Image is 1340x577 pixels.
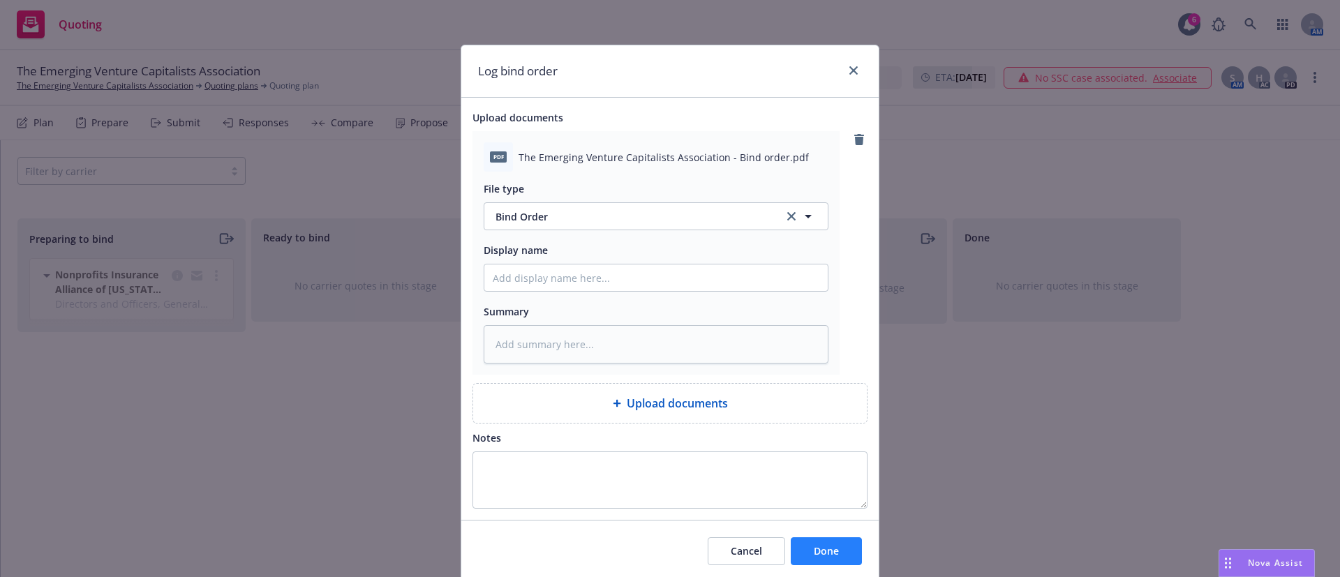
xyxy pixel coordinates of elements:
[472,111,563,124] span: Upload documents
[484,243,548,257] span: Display name
[496,209,769,224] span: Bind Order
[472,383,868,424] div: Upload documents
[731,544,762,557] span: Cancel
[478,62,558,80] h1: Log bind order
[791,537,862,565] button: Done
[484,264,828,291] input: Add display name here...
[519,150,809,165] span: The Emerging Venture Capitalists Association - Bind order.pdf
[627,395,728,412] span: Upload documents
[484,182,524,195] span: File type
[1219,549,1315,577] button: Nova Assist
[484,305,529,318] span: Summary
[1219,550,1237,576] div: Drag to move
[851,131,868,148] a: remove
[1248,557,1303,569] span: Nova Assist
[814,544,839,557] span: Done
[708,537,785,565] button: Cancel
[484,202,828,230] button: Bind Orderclear selection
[472,431,501,444] span: Notes
[783,208,800,225] a: clear selection
[845,62,862,79] a: close
[490,151,507,162] span: pdf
